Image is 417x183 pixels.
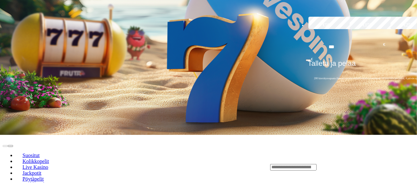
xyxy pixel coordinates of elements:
[20,164,51,170] span: Live Kasino
[16,156,56,166] a: Kolikkopelit
[3,145,8,147] button: prev slide
[16,168,48,178] a: Jackpotit
[20,153,42,158] span: Suositut
[8,145,13,147] button: next slide
[348,16,387,35] label: €150
[311,57,313,61] span: €
[383,42,385,48] span: €
[20,170,44,176] span: Jackpotit
[270,164,317,171] input: Search
[20,176,46,182] span: Pöytäpelit
[307,16,345,35] label: €50
[308,59,356,72] span: Talleta ja pelaa
[16,150,46,160] a: Suositut
[20,158,52,164] span: Kolikkopelit
[16,162,55,172] a: Live Kasino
